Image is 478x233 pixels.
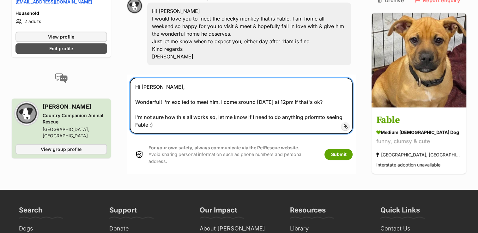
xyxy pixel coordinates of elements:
a: View group profile [15,144,107,154]
img: conversation-icon-4a6f8262b818ee0b60e3300018af0b2d0b884aa5de6e9bcb8d3d4eeb1a70a7c4.svg [55,73,68,83]
h3: Fable [376,113,462,128]
span: View group profile [41,146,82,152]
div: medium [DEMOGRAPHIC_DATA] Dog [376,129,462,136]
div: [GEOGRAPHIC_DATA], [GEOGRAPHIC_DATA] [43,126,107,139]
strong: For your own safety, always communicate via the PetRescue website. [148,145,300,150]
div: funny, clumsy & cute [376,137,462,146]
a: View profile [15,32,107,42]
a: Fable medium [DEMOGRAPHIC_DATA] Dog funny, clumsy & cute [GEOGRAPHIC_DATA], [GEOGRAPHIC_DATA] Int... [372,109,466,174]
p: Avoid sharing personal information such as phone numbers and personal address. [148,144,318,164]
img: Country Companion Animal Rescue profile pic [15,102,38,124]
li: 2 adults [15,18,107,25]
span: View profile [48,33,74,40]
img: Fable [372,13,466,108]
button: Submit [324,149,353,160]
div: Hi [PERSON_NAME] I would love you to meet the cheeky monkey that is Fable. I am home all weekend ... [147,3,351,65]
h4: Household [15,10,107,16]
h3: Support [109,206,137,218]
h3: Search [19,206,43,218]
h3: Our Impact [200,206,237,218]
div: Country Companion Animal Rescue [43,112,107,125]
span: Edit profile [49,45,73,52]
h3: Resources [290,206,326,218]
span: Interstate adoption unavailable [376,162,440,168]
h3: [PERSON_NAME] [43,102,107,111]
h3: Quick Links [380,206,420,218]
div: [GEOGRAPHIC_DATA], [GEOGRAPHIC_DATA] [376,151,462,159]
a: Edit profile [15,43,107,54]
